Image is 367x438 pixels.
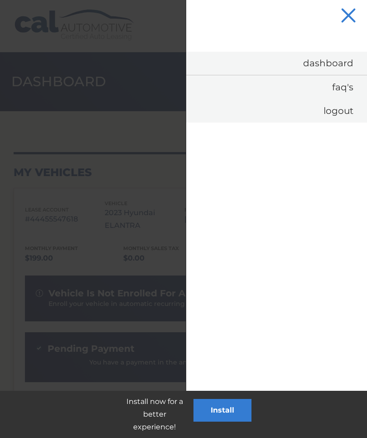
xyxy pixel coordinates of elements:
[186,52,367,75] a: Dashboard
[193,399,251,422] button: Install
[116,395,193,433] p: Install now for a better experience!
[339,9,358,24] button: Menu
[186,75,367,99] a: FAQ's
[186,99,367,123] a: Logout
